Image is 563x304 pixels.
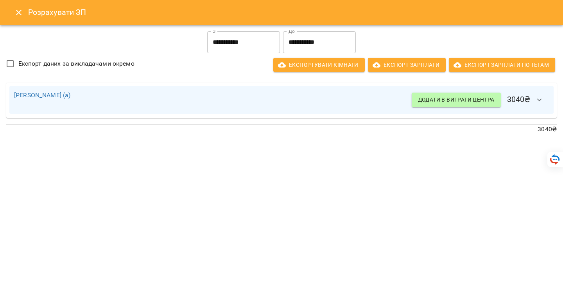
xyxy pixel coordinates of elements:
span: Експортувати кімнати [280,60,359,70]
span: Експорт Зарплати по тегам [455,60,549,70]
span: Експорт Зарплати [374,60,439,70]
button: Експорт Зарплати [368,58,446,72]
button: Close [9,3,28,22]
h6: Розрахувати ЗП [28,6,554,18]
p: 3040 ₴ [6,125,557,134]
button: Експорт Зарплати по тегам [449,58,555,72]
button: Експортувати кімнати [273,58,365,72]
h6: 3040 ₴ [412,91,549,109]
span: Експорт даних за викладачами окремо [18,59,134,68]
a: [PERSON_NAME] (а) [14,91,71,99]
button: Додати в витрати центра [412,93,501,107]
span: Додати в витрати центра [418,95,495,104]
